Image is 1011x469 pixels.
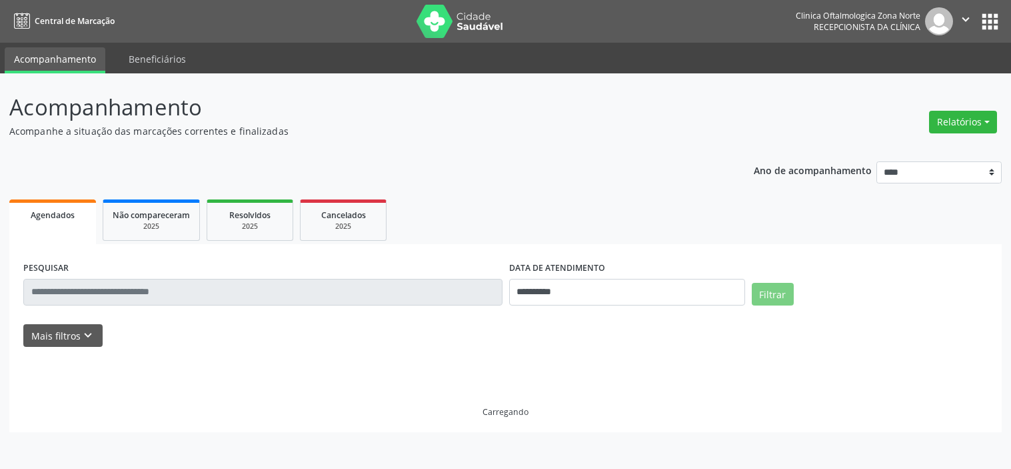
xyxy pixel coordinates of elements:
[958,12,973,27] i: 
[5,47,105,73] a: Acompanhamento
[9,124,704,138] p: Acompanhe a situação das marcações correntes e finalizadas
[9,10,115,32] a: Central de Marcação
[113,209,190,221] span: Não compareceram
[321,209,366,221] span: Cancelados
[113,221,190,231] div: 2025
[31,209,75,221] span: Agendados
[9,91,704,124] p: Acompanhamento
[23,258,69,279] label: PESQUISAR
[796,10,920,21] div: Clinica Oftalmologica Zona Norte
[23,324,103,348] button: Mais filtroskeyboard_arrow_down
[483,406,528,418] div: Carregando
[752,283,794,306] button: Filtrar
[119,47,195,71] a: Beneficiários
[814,21,920,33] span: Recepcionista da clínica
[953,7,978,35] button: 
[217,221,283,231] div: 2025
[978,10,1002,33] button: apps
[310,221,377,231] div: 2025
[754,161,872,178] p: Ano de acompanhamento
[229,209,271,221] span: Resolvidos
[925,7,953,35] img: img
[929,111,997,133] button: Relatórios
[81,328,95,343] i: keyboard_arrow_down
[509,258,605,279] label: DATA DE ATENDIMENTO
[35,15,115,27] span: Central de Marcação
